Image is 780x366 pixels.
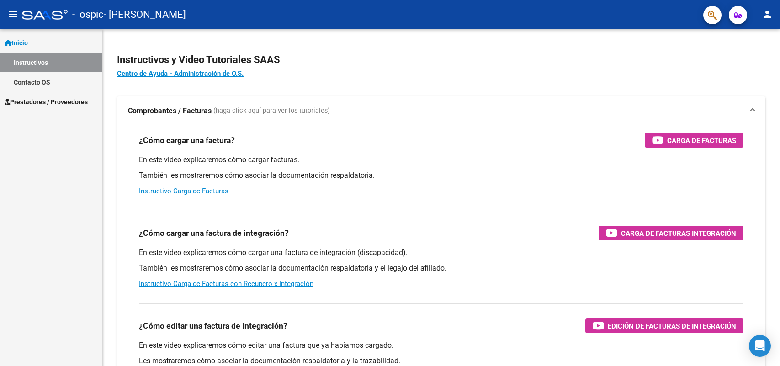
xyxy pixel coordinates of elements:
span: (haga click aquí para ver los tutoriales) [213,106,330,116]
p: Les mostraremos cómo asociar la documentación respaldatoria y la trazabilidad. [139,356,743,366]
span: Inicio [5,38,28,48]
span: - [PERSON_NAME] [104,5,186,25]
p: En este video explicaremos cómo cargar una factura de integración (discapacidad). [139,248,743,258]
p: En este video explicaremos cómo cargar facturas. [139,155,743,165]
mat-icon: person [762,9,773,20]
span: - ospic [72,5,104,25]
p: En este video explicaremos cómo editar una factura que ya habíamos cargado. [139,340,743,350]
span: Edición de Facturas de integración [608,320,736,332]
span: Prestadores / Proveedores [5,97,88,107]
h3: ¿Cómo cargar una factura de integración? [139,227,289,239]
span: Carga de Facturas Integración [621,228,736,239]
span: Carga de Facturas [667,135,736,146]
a: Instructivo Carga de Facturas [139,187,228,195]
mat-icon: menu [7,9,18,20]
h3: ¿Cómo editar una factura de integración? [139,319,287,332]
h3: ¿Cómo cargar una factura? [139,134,235,147]
div: Open Intercom Messenger [749,335,771,357]
button: Edición de Facturas de integración [585,318,743,333]
button: Carga de Facturas Integración [599,226,743,240]
strong: Comprobantes / Facturas [128,106,212,116]
h2: Instructivos y Video Tutoriales SAAS [117,51,765,69]
button: Carga de Facturas [645,133,743,148]
mat-expansion-panel-header: Comprobantes / Facturas (haga click aquí para ver los tutoriales) [117,96,765,126]
p: También les mostraremos cómo asociar la documentación respaldatoria y el legajo del afiliado. [139,263,743,273]
a: Centro de Ayuda - Administración de O.S. [117,69,244,78]
p: También les mostraremos cómo asociar la documentación respaldatoria. [139,170,743,180]
a: Instructivo Carga de Facturas con Recupero x Integración [139,280,313,288]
